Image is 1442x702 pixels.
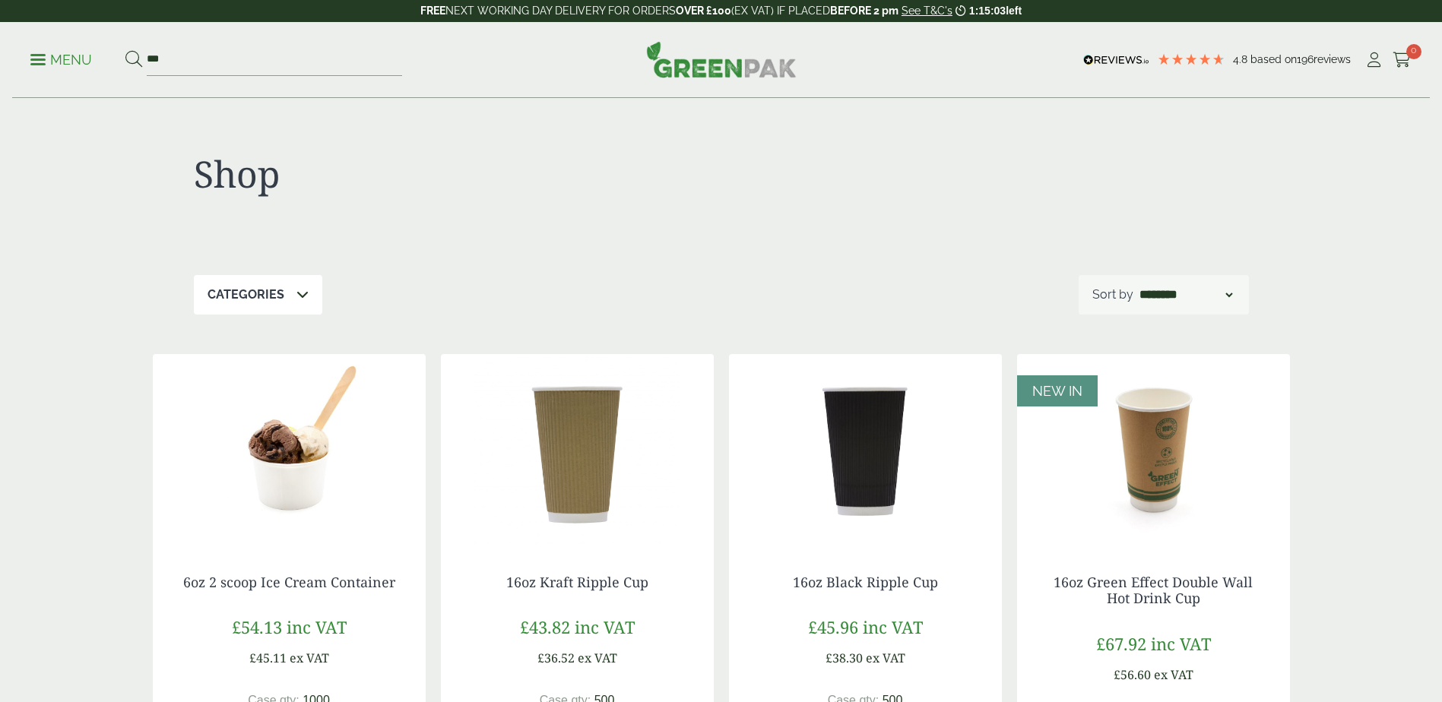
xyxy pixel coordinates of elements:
strong: OVER £100 [676,5,731,17]
img: 6oz 2 Scoop Ice Cream Container with Ice Cream [153,354,426,544]
a: See T&C's [902,5,952,17]
span: ex VAT [866,650,905,666]
span: £54.13 [232,615,282,638]
span: inc VAT [863,615,923,638]
a: 16oz Kraft Ripple Cup [506,573,648,591]
img: 16oz Black Ripple Cup-0 [729,354,1002,544]
img: 16oz Green Effect Double Wall Hot Drink cup [1017,354,1290,544]
span: £38.30 [826,650,863,666]
span: Based on [1250,53,1297,65]
span: 0 [1406,44,1421,59]
img: GreenPak Supplies [646,41,797,77]
p: Sort by [1092,286,1133,304]
span: £36.52 [537,650,575,666]
span: 196 [1297,53,1314,65]
select: Shop order [1136,286,1235,304]
p: Categories [208,286,284,304]
img: 16oz Kraft c [441,354,714,544]
span: £67.92 [1096,632,1146,655]
span: left [1006,5,1022,17]
span: inc VAT [1151,632,1211,655]
p: Menu [30,51,92,69]
strong: BEFORE 2 pm [830,5,898,17]
h1: Shop [194,152,721,196]
img: REVIEWS.io [1083,55,1149,65]
i: My Account [1364,52,1383,68]
span: inc VAT [287,615,347,638]
a: Menu [30,51,92,66]
a: 6oz 2 scoop Ice Cream Container [183,573,395,591]
span: 1:15:03 [969,5,1006,17]
span: ex VAT [290,650,329,666]
a: 0 [1393,49,1412,71]
strong: FREE [420,5,445,17]
div: 4.79 Stars [1157,52,1225,66]
span: NEW IN [1032,383,1082,399]
i: Cart [1393,52,1412,68]
span: £45.96 [808,615,858,638]
span: £45.11 [249,650,287,666]
span: 4.8 [1233,53,1250,65]
a: 16oz Black Ripple Cup [793,573,938,591]
a: 16oz Green Effect Double Wall Hot Drink Cup [1054,573,1253,608]
span: reviews [1314,53,1351,65]
span: ex VAT [1154,666,1193,683]
span: £56.60 [1114,666,1151,683]
span: ex VAT [578,650,617,666]
span: £43.82 [520,615,570,638]
span: inc VAT [575,615,635,638]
